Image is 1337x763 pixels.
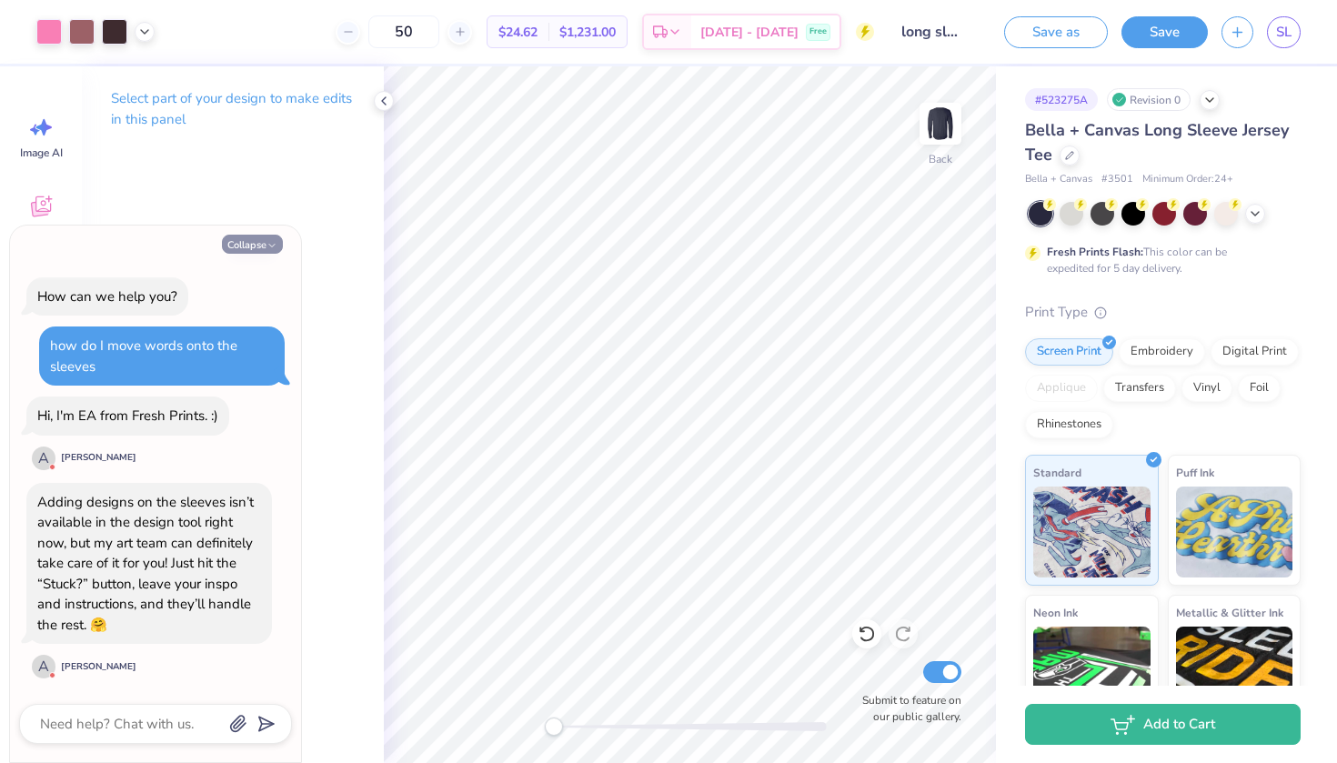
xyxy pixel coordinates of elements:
[1004,16,1108,48] button: Save as
[37,287,177,306] div: How can we help you?
[809,25,827,38] span: Free
[368,15,439,48] input: – –
[1047,245,1143,259] strong: Fresh Prints Flash:
[1238,375,1281,402] div: Foil
[1025,338,1113,366] div: Screen Print
[1025,411,1113,438] div: Rhinestones
[1119,338,1205,366] div: Embroidery
[1121,16,1208,48] button: Save
[852,692,961,725] label: Submit to feature on our public gallery.
[1176,463,1214,482] span: Puff Ink
[888,14,977,50] input: Untitled Design
[32,447,55,470] div: A
[545,718,563,736] div: Accessibility label
[1033,627,1151,718] img: Neon Ink
[1211,338,1299,366] div: Digital Print
[1025,375,1098,402] div: Applique
[1047,244,1271,276] div: This color can be expedited for 5 day delivery.
[1176,487,1293,577] img: Puff Ink
[922,105,959,142] img: Back
[1033,603,1078,622] span: Neon Ink
[37,407,218,425] div: Hi, I'm EA from Fresh Prints. :)
[1025,119,1289,166] span: Bella + Canvas Long Sleeve Jersey Tee
[1033,487,1151,577] img: Standard
[1176,627,1293,718] img: Metallic & Glitter Ink
[1101,172,1133,187] span: # 3501
[61,660,136,674] div: [PERSON_NAME]
[559,23,616,42] span: $1,231.00
[222,235,283,254] button: Collapse
[61,451,136,465] div: [PERSON_NAME]
[1267,16,1301,48] a: SL
[1025,88,1098,111] div: # 523275A
[50,336,237,376] div: how do I move words onto the sleeves
[1025,704,1301,745] button: Add to Cart
[1025,302,1301,323] div: Print Type
[1276,22,1292,43] span: SL
[1181,375,1232,402] div: Vinyl
[929,151,952,167] div: Back
[1176,603,1283,622] span: Metallic & Glitter Ink
[498,23,538,42] span: $24.62
[1025,172,1092,187] span: Bella + Canvas
[20,146,63,160] span: Image AI
[32,655,55,678] div: A
[1107,88,1191,111] div: Revision 0
[1142,172,1233,187] span: Minimum Order: 24 +
[37,493,254,634] div: Adding designs on the sleeves isn’t available in the design tool right now, but my art team can d...
[111,88,355,130] p: Select part of your design to make edits in this panel
[700,23,799,42] span: [DATE] - [DATE]
[1033,463,1081,482] span: Standard
[1103,375,1176,402] div: Transfers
